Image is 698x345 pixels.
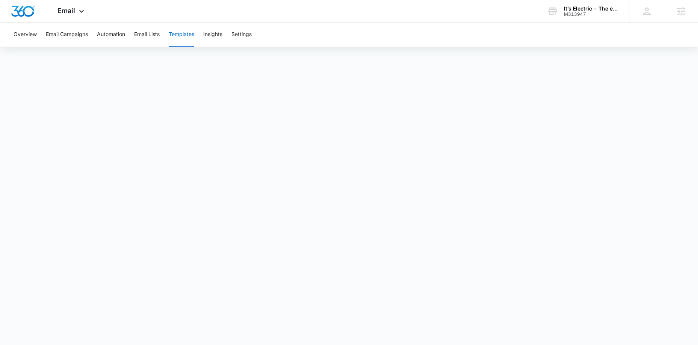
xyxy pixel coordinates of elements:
span: Email [57,7,75,15]
button: Overview [14,23,37,47]
button: Settings [231,23,252,47]
button: Email Lists [134,23,160,47]
div: account id [564,12,619,17]
div: account name [564,6,619,12]
button: Automation [97,23,125,47]
button: Insights [203,23,222,47]
button: Email Campaigns [46,23,88,47]
button: Templates [169,23,194,47]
